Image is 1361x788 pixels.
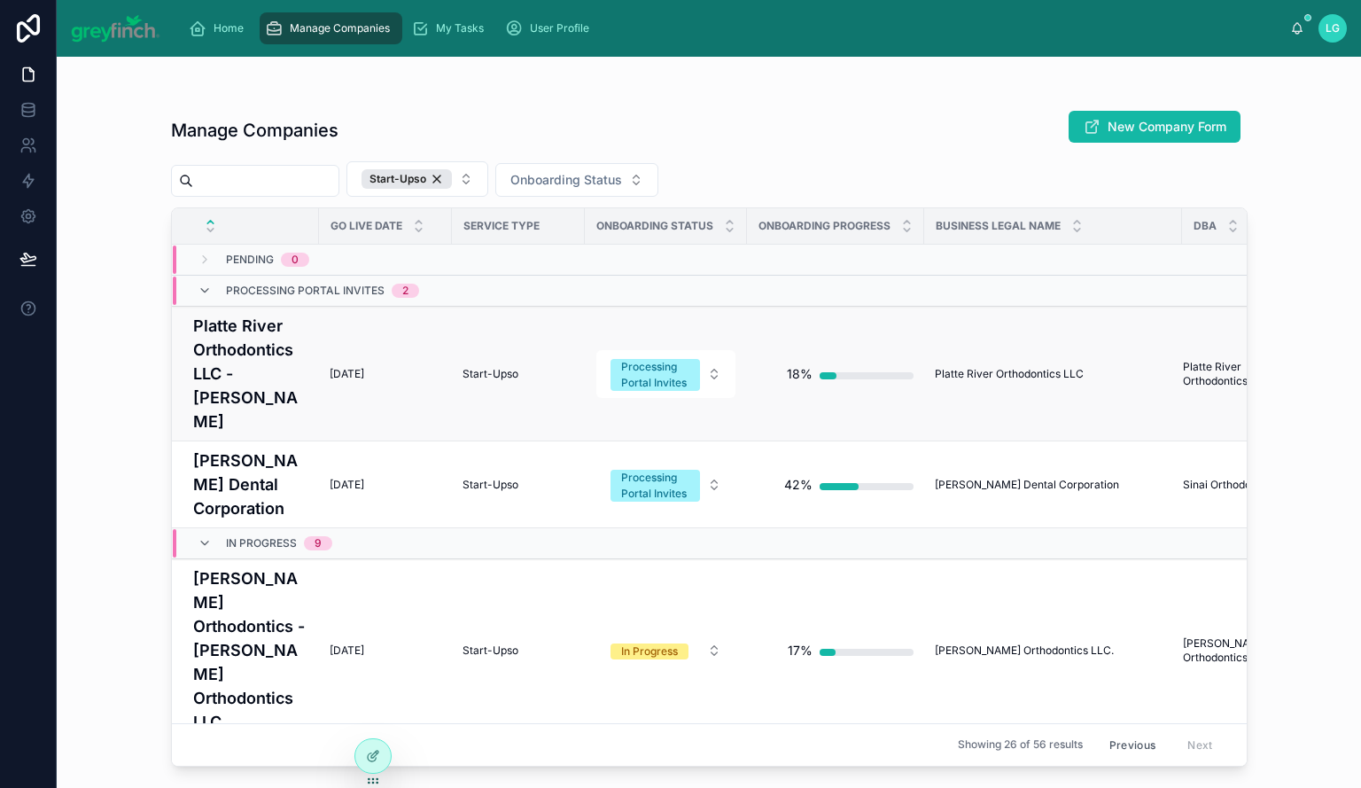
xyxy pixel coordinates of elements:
[758,467,914,503] a: 42%
[463,478,574,492] a: Start-Upso
[935,478,1171,492] a: [PERSON_NAME] Dental Corporation
[183,12,256,44] a: Home
[758,633,914,668] a: 17%
[193,566,308,734] a: [PERSON_NAME] Orthodontics - [PERSON_NAME] Orthodontics LLC.
[595,460,736,510] a: Select Button
[787,356,813,392] div: 18%
[935,367,1171,381] a: Platte River Orthodontics LLC
[935,644,1171,658] a: [PERSON_NAME] Orthodontics LLC.
[290,21,390,35] span: Manage Companies
[936,219,1061,233] span: Business Legal Name
[402,284,408,298] div: 2
[758,219,890,233] span: Onboarding Progress
[315,536,322,550] div: 9
[406,12,496,44] a: My Tasks
[463,367,574,381] a: Start-Upso
[596,635,735,667] button: Select Button
[530,21,589,35] span: User Profile
[621,644,678,659] div: In Progress
[226,536,297,550] span: In Progress
[463,478,518,492] span: Start-Upso
[621,470,689,502] div: Processing Portal Invites
[758,356,914,392] a: 18%
[463,644,518,658] span: Start-Upso
[330,644,441,658] a: [DATE]
[330,367,364,381] span: [DATE]
[362,169,452,189] button: Unselect 8
[260,12,402,44] a: Manage Companies
[935,644,1114,658] span: [PERSON_NAME] Orthodontics LLC.
[495,163,658,197] button: Select Button
[193,449,308,520] a: [PERSON_NAME] Dental Corporation
[1194,219,1217,233] span: DBA
[510,171,622,189] span: Onboarding Status
[226,284,385,298] span: Processing Portal Invites
[463,644,574,658] a: Start-Upso
[171,118,338,143] h1: Manage Companies
[595,634,736,667] a: Select Button
[596,219,713,233] span: Onboarding Status
[1108,118,1226,136] span: New Company Form
[71,14,160,43] img: App logo
[193,314,308,433] a: Platte River Orthodontics LLC - [PERSON_NAME]
[596,350,735,398] button: Select Button
[346,161,488,197] button: Select Button
[330,478,364,492] span: [DATE]
[463,367,518,381] span: Start-Upso
[935,367,1084,381] span: Platte River Orthodontics LLC
[436,21,484,35] span: My Tasks
[1097,731,1168,759] button: Previous
[1183,478,1275,492] span: Sinai Orthodontics
[330,367,441,381] a: [DATE]
[958,738,1083,753] span: Showing 26 of 56 results
[596,461,735,509] button: Select Button
[330,478,441,492] a: [DATE]
[1069,111,1240,143] button: New Company Form
[621,359,689,391] div: Processing Portal Invites
[784,467,813,503] div: 42%
[1183,478,1308,492] a: Sinai Orthodontics
[175,9,1291,48] div: scrollable content
[1183,360,1308,388] a: Platte River Orthodontics
[330,644,364,658] span: [DATE]
[935,478,1119,492] span: [PERSON_NAME] Dental Corporation
[226,253,274,267] span: Pending
[500,12,602,44] a: User Profile
[788,633,813,668] div: 17%
[595,349,736,399] a: Select Button
[331,219,402,233] span: Go Live Date
[463,219,540,233] span: Service Type
[1183,636,1308,665] a: [PERSON_NAME] Orthodontics
[214,21,244,35] span: Home
[292,253,299,267] div: 0
[369,172,426,186] span: Start-Upso
[1326,21,1340,35] span: LG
